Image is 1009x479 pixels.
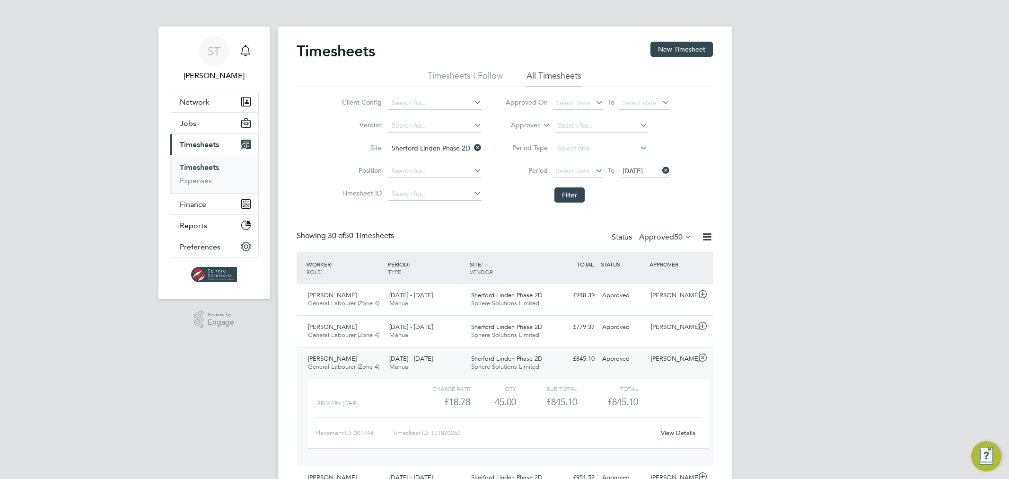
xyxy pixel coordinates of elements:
button: Jobs [170,113,258,133]
button: Network [170,91,258,112]
div: [PERSON_NAME] [647,319,696,335]
li: All Timesheets [526,70,581,87]
div: Approved [598,351,648,367]
label: Timesheet ID [339,189,382,197]
span: ROLE [307,268,321,275]
span: / [331,260,333,268]
span: Sphere Solutions Limited [471,299,539,307]
button: Preferences [170,236,258,257]
div: £845.10 [516,394,577,410]
span: Sherford Linden Phase 2D [471,323,543,331]
a: Timesheets [180,163,219,172]
span: £845.10 [607,396,638,408]
input: Search for... [388,165,482,178]
div: STATUS [598,256,648,273]
div: WORKER [304,256,386,280]
span: Timesheets [180,140,219,149]
span: Select date [623,98,657,107]
span: To [605,164,617,177]
div: 45.00 [470,394,516,410]
span: VENDOR [470,268,493,275]
div: QTY [470,383,516,394]
span: General Labourer (Zone 4) [308,363,379,371]
a: Go to home page [170,267,259,282]
div: Showing [297,231,396,241]
span: Finance [180,200,206,209]
span: Select date [556,98,590,107]
label: Approved On [505,98,548,106]
label: Period Type [505,143,548,152]
span: Powered by [208,310,234,319]
span: General Labourer (Zone 4) [308,331,379,339]
div: PERIOD [386,256,467,280]
span: Manual [389,363,410,371]
button: Finance [170,194,258,214]
a: ST[PERSON_NAME] [170,36,259,81]
span: / [408,260,410,268]
a: View Details [661,429,695,437]
div: Approved [598,288,648,303]
nav: Main navigation [158,27,270,299]
span: Select date [556,167,590,175]
li: Timesheets I Follow [428,70,503,87]
span: Manual [389,299,410,307]
input: Search for... [388,97,482,110]
div: [PERSON_NAME] [647,351,696,367]
span: General Labourer (Zone 4) [308,299,379,307]
span: [PERSON_NAME] [308,323,357,331]
span: Sphere Solutions Limited [471,363,539,371]
span: Sherford Linden Phase 2D [471,355,543,363]
span: [PERSON_NAME] [308,355,357,363]
input: Search for... [388,142,482,155]
span: [DATE] [623,167,643,175]
h2: Timesheets [297,42,375,61]
span: Selin Thomas [170,70,259,81]
input: Search for... [388,119,482,133]
a: Expenses [180,176,212,185]
button: New Timesheet [650,42,713,57]
span: TYPE [388,268,401,275]
span: [DATE] - [DATE] [389,355,433,363]
a: Powered byEngage [194,310,234,328]
div: Placement ID: 301744 [316,426,393,441]
div: Timesheets [170,155,258,193]
div: £18.78 [409,394,470,410]
label: Vendor [339,121,382,129]
input: Select one [554,142,648,155]
div: Total [577,383,638,394]
img: spheresolutions-logo-retina.png [191,267,237,282]
span: ST [208,45,220,57]
label: Position [339,166,382,175]
div: £948.39 [549,288,598,303]
span: [PERSON_NAME] [308,291,357,299]
input: Search for... [554,119,648,133]
span: Primary (£/HR) [317,400,358,407]
label: Approved [639,232,692,242]
div: £845.10 [549,351,598,367]
span: 30 of [328,231,345,240]
button: Reports [170,215,258,236]
span: Manual [389,331,410,339]
span: 50 [674,232,683,242]
span: Sherford Linden Phase 2D [471,291,543,299]
span: Network [180,98,210,106]
button: Filter [554,187,585,203]
span: 50 Timesheets [328,231,394,240]
span: [DATE] - [DATE] [389,291,433,299]
span: Sphere Solutions Limited [471,331,539,339]
button: Engage Resource Center [971,441,1001,471]
span: Jobs [180,119,196,128]
div: Sub Total [516,383,577,394]
span: [DATE] - [DATE] [389,323,433,331]
button: Timesheets [170,134,258,155]
div: [PERSON_NAME] [647,288,696,303]
div: APPROVER [647,256,696,273]
div: Charge rate [409,383,470,394]
label: Client Config [339,98,382,106]
label: Period [505,166,548,175]
span: / [481,260,483,268]
div: SITE [467,256,549,280]
div: £779.37 [549,319,598,335]
input: Search for... [388,187,482,201]
div: Timesheet ID: TS1820262 [393,426,655,441]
